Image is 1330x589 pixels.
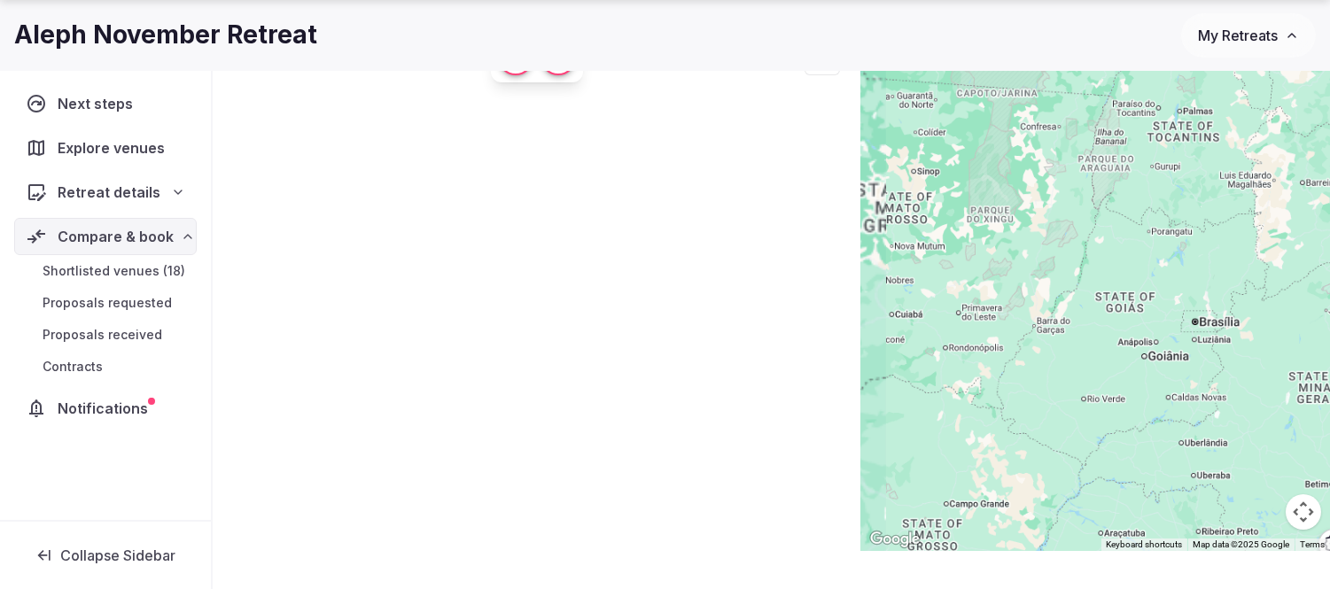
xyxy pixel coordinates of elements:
[14,390,197,427] a: Notifications
[43,326,162,344] span: Proposals received
[866,528,924,551] a: Open this area in Google Maps (opens a new window)
[14,536,197,575] button: Collapse Sidebar
[1181,13,1316,58] button: My Retreats
[1193,539,1289,549] span: Map data ©2025 Google
[14,85,197,122] a: Next steps
[58,398,155,419] span: Notifications
[866,528,924,551] img: Google
[14,259,197,283] a: Shortlisted venues (18)
[14,322,197,347] a: Proposals received
[1198,27,1278,44] span: My Retreats
[43,294,172,312] span: Proposals requested
[14,129,197,167] a: Explore venues
[58,137,172,159] span: Explore venues
[58,226,174,247] span: Compare & book
[14,18,317,52] h1: Aleph November Retreat
[14,291,197,315] a: Proposals requested
[43,358,103,376] span: Contracts
[60,546,175,564] span: Collapse Sidebar
[58,182,160,203] span: Retreat details
[1300,539,1325,549] a: Terms
[43,262,185,280] span: Shortlisted venues (18)
[1106,539,1182,551] button: Keyboard shortcuts
[58,93,140,114] span: Next steps
[1286,494,1321,530] button: Map camera controls
[14,354,197,379] a: Contracts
